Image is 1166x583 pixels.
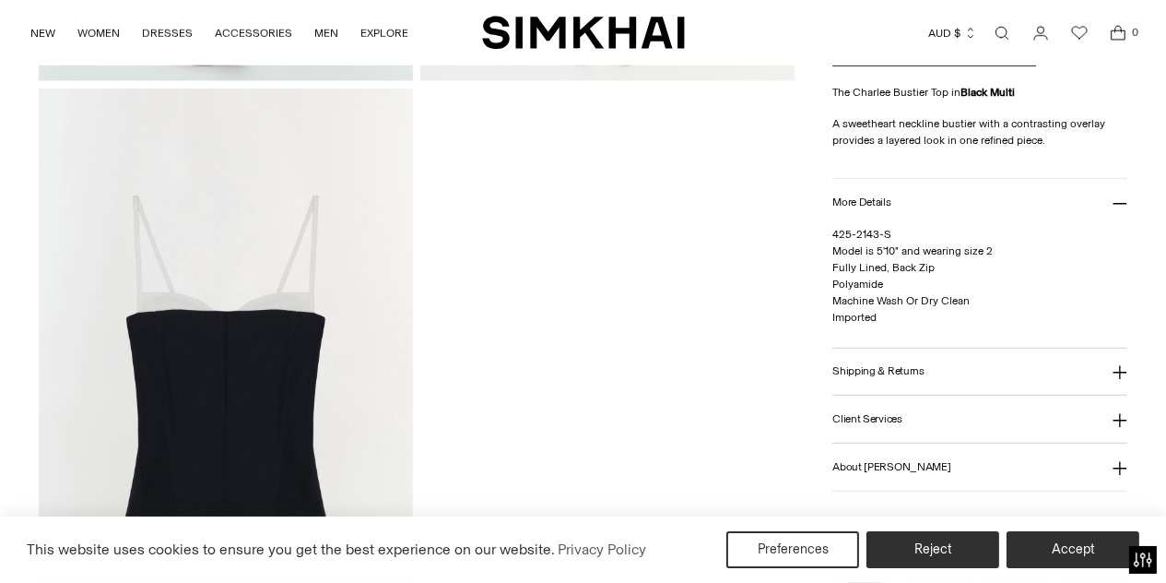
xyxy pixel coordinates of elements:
[726,531,859,568] button: Preferences
[832,115,1127,149] p: A sweetheart neckline bustier with a contrasting overlay provides a layered look in one refined p...
[360,13,408,54] a: EXPLORE
[960,86,1015,99] strong: Black Multi
[142,13,193,54] a: DRESSES
[832,196,890,208] h3: More Details
[866,531,999,568] button: Reject
[983,15,1020,52] a: Open search modal
[30,13,55,54] a: NEW
[77,13,120,54] a: WOMEN
[1007,531,1139,568] button: Accept
[832,396,1127,443] button: Client Services
[832,444,1127,491] button: About [PERSON_NAME]
[1127,24,1144,41] span: 0
[832,461,950,473] h3: About [PERSON_NAME]
[832,349,1127,396] button: Shipping & Returns
[27,541,555,558] span: This website uses cookies to ensure you get the best experience on our website.
[1022,15,1059,52] a: Go to the account page
[314,13,338,54] a: MEN
[832,413,902,425] h3: Client Services
[832,84,1127,101] p: The Charlee Bustier Top in
[1061,15,1098,52] a: Wishlist
[555,536,649,564] a: Privacy Policy (opens in a new tab)
[482,15,685,51] a: SIMKHAI
[832,179,1127,226] button: More Details
[928,13,977,54] button: AUD $
[832,366,925,378] h3: Shipping & Returns
[215,13,292,54] a: ACCESSORIES
[1100,15,1137,52] a: Open cart modal
[832,228,993,324] span: 425-2143-S Model is 5'10" and wearing size 2 Fully Lined, Back Zip Polyamide Machine Wash Or Dry ...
